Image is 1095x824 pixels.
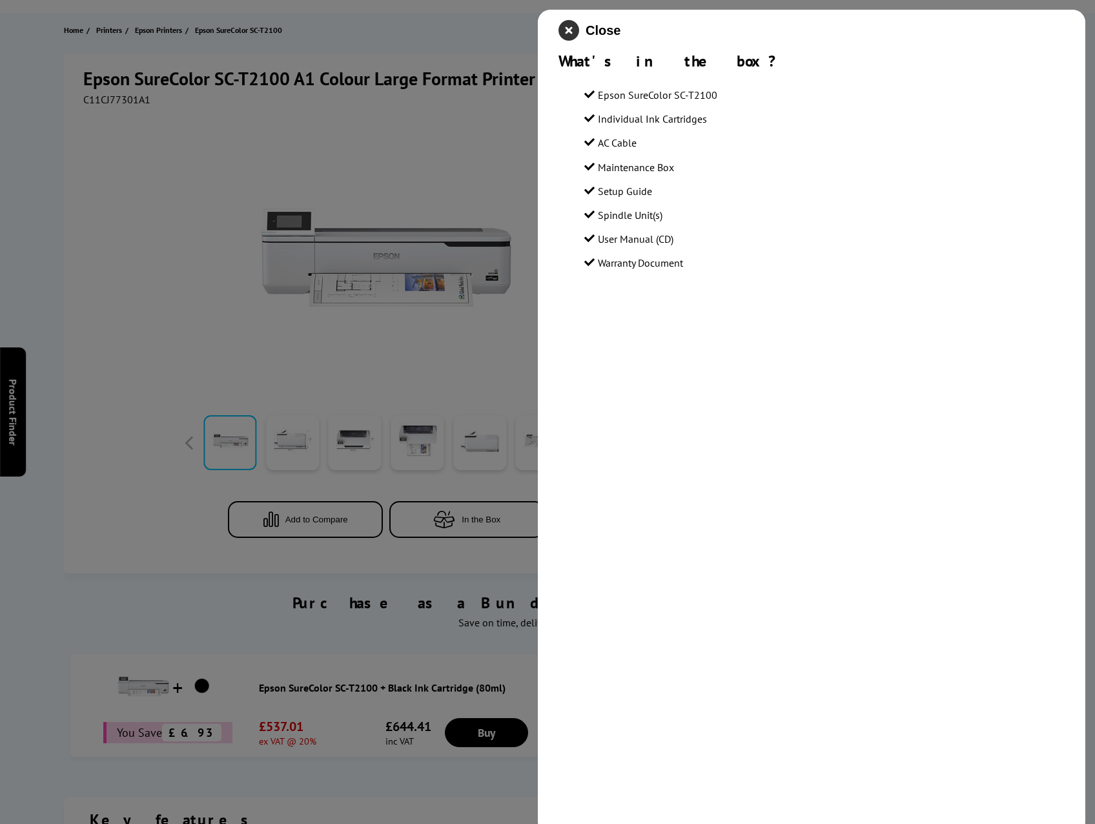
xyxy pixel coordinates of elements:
[598,185,652,198] span: Setup Guide
[558,20,620,41] button: close modal
[558,51,1065,71] div: What's in the box?
[598,112,707,125] span: Individual Ink Cartridges
[598,232,673,245] span: User Manual (CD)
[598,209,662,221] span: Spindle Unit(s)
[598,136,637,149] span: AC Cable
[598,88,717,101] span: Epson SureColor SC-T2100
[586,23,620,38] span: Close
[598,161,674,174] span: Maintenance Box
[598,256,683,269] span: Warranty Document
